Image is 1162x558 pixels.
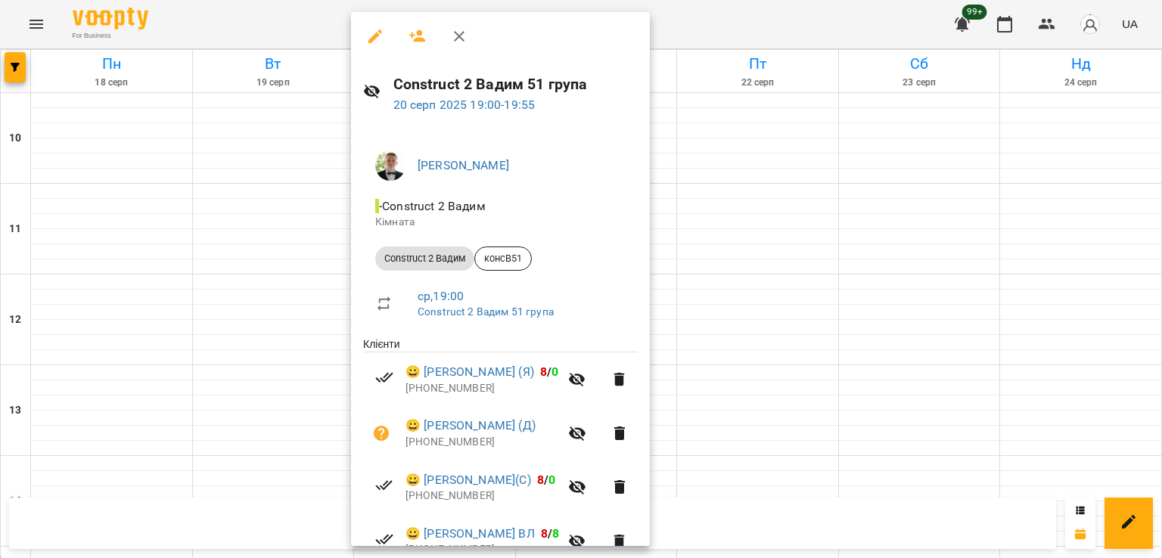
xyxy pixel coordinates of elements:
a: Construct 2 Вадим 51 група [418,305,554,318]
svg: Візит сплачено [375,530,393,548]
span: консВ51 [475,252,531,265]
svg: Візит сплачено [375,368,393,386]
span: 0 [548,473,555,487]
b: / [537,473,555,487]
p: Кімната [375,215,626,230]
a: ср , 19:00 [418,289,464,303]
p: [PHONE_NUMBER] [405,488,559,504]
b: / [540,364,558,379]
h6: Construct 2 Вадим 51 група [393,73,638,96]
span: 8 [540,364,547,379]
span: 8 [552,526,559,541]
a: 😀 [PERSON_NAME](С) [405,471,531,489]
svg: Візит сплачено [375,476,393,494]
p: [PHONE_NUMBER] [405,381,559,396]
span: 8 [541,526,548,541]
span: 8 [537,473,544,487]
a: 20 серп 2025 19:00-19:55 [393,98,536,112]
a: 😀 [PERSON_NAME] (Я) [405,363,534,381]
span: - Construct 2 Вадим [375,199,489,213]
a: [PERSON_NAME] [418,158,509,172]
div: консВ51 [474,246,532,271]
p: [PHONE_NUMBER] [405,542,559,557]
a: 😀 [PERSON_NAME] (Д) [405,417,536,435]
b: / [541,526,559,541]
p: [PHONE_NUMBER] [405,435,559,450]
span: Construct 2 Вадим [375,252,474,265]
button: Візит ще не сплачено. Додати оплату? [363,415,399,451]
span: 0 [551,364,558,379]
img: a36e7c9154db554d8e2cc68f12717264.jpg [375,150,405,181]
a: 😀 [PERSON_NAME] ВЛ [405,525,535,543]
